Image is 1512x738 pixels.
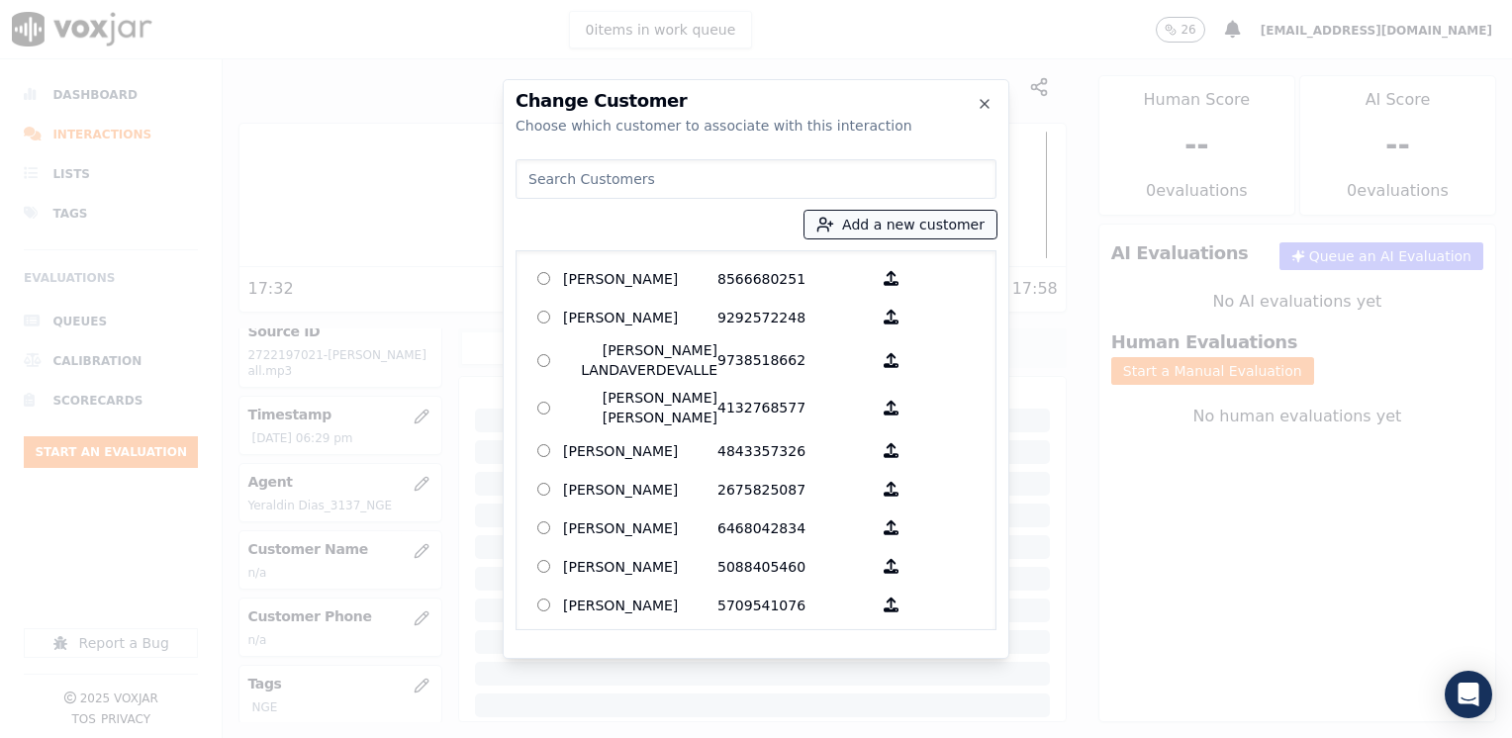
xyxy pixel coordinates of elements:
[717,435,872,466] p: 4843357326
[563,340,717,380] p: [PERSON_NAME] LANDAVERDEVALLE
[563,435,717,466] p: [PERSON_NAME]
[563,474,717,505] p: [PERSON_NAME]
[717,263,872,294] p: 8566680251
[717,628,872,659] p: 2163348023
[872,590,910,620] button: [PERSON_NAME] 5709541076
[537,311,550,323] input: [PERSON_NAME] 9292572248
[563,512,717,543] p: [PERSON_NAME]
[537,483,550,496] input: [PERSON_NAME] 2675825087
[563,302,717,332] p: [PERSON_NAME]
[537,272,550,285] input: [PERSON_NAME] 8566680251
[516,159,996,199] input: Search Customers
[872,551,910,582] button: [PERSON_NAME] 5088405460
[872,388,910,427] button: [PERSON_NAME] [PERSON_NAME] 4132768577
[717,474,872,505] p: 2675825087
[804,211,996,238] button: Add a new customer
[717,590,872,620] p: 5709541076
[563,590,717,620] p: [PERSON_NAME]
[717,340,872,380] p: 9738518662
[563,551,717,582] p: [PERSON_NAME]
[717,388,872,427] p: 4132768577
[537,444,550,457] input: [PERSON_NAME] 4843357326
[563,388,717,427] p: [PERSON_NAME] [PERSON_NAME]
[872,263,910,294] button: [PERSON_NAME] 8566680251
[563,628,717,659] p: [PERSON_NAME]
[516,92,996,110] h2: Change Customer
[717,512,872,543] p: 6468042834
[537,599,550,611] input: [PERSON_NAME] 5709541076
[717,302,872,332] p: 9292572248
[537,560,550,573] input: [PERSON_NAME] 5088405460
[537,521,550,534] input: [PERSON_NAME] 6468042834
[872,474,910,505] button: [PERSON_NAME] 2675825087
[872,512,910,543] button: [PERSON_NAME] 6468042834
[1445,671,1492,718] div: Open Intercom Messenger
[872,628,910,659] button: [PERSON_NAME] 2163348023
[537,354,550,367] input: [PERSON_NAME] LANDAVERDEVALLE 9738518662
[516,116,996,136] div: Choose which customer to associate with this interaction
[563,263,717,294] p: [PERSON_NAME]
[872,435,910,466] button: [PERSON_NAME] 4843357326
[872,340,910,380] button: [PERSON_NAME] LANDAVERDEVALLE 9738518662
[537,402,550,415] input: [PERSON_NAME] [PERSON_NAME] 4132768577
[872,302,910,332] button: [PERSON_NAME] 9292572248
[717,551,872,582] p: 5088405460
